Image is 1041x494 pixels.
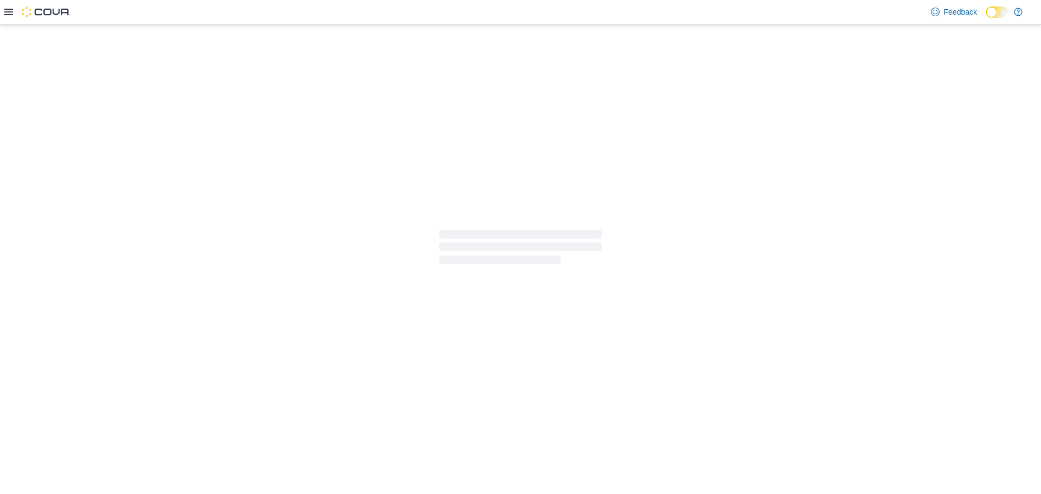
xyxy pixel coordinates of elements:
input: Dark Mode [986,7,1008,18]
img: Cova [22,7,70,17]
a: Feedback [927,1,981,23]
span: Loading [439,232,602,267]
span: Feedback [944,7,977,17]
